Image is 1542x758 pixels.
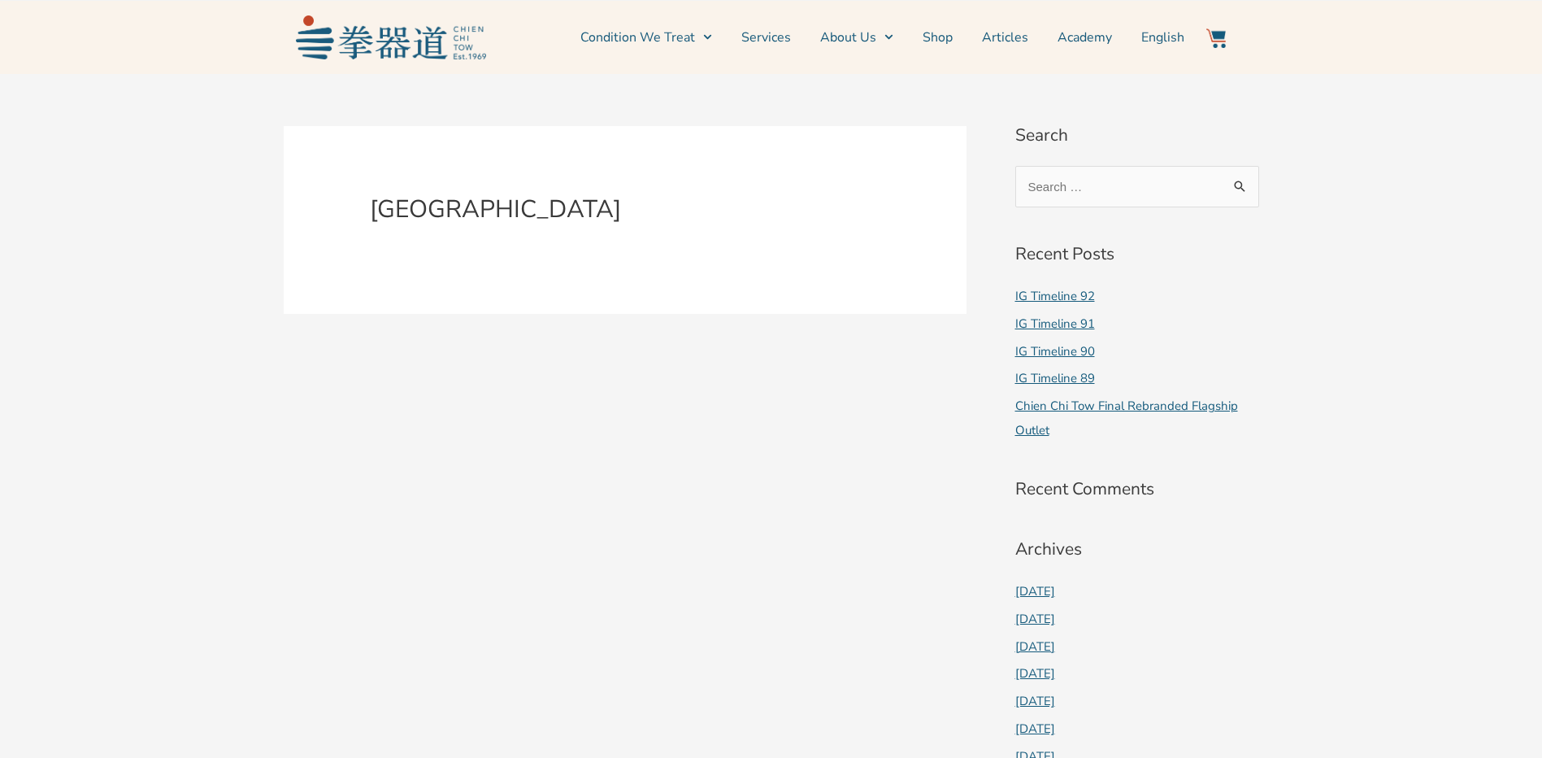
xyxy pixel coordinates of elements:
[741,17,791,58] a: Services
[1015,665,1055,682] a: [DATE]
[1015,721,1055,737] a: [DATE]
[1015,288,1095,304] a: IG Timeline 92
[1015,693,1055,709] a: [DATE]
[1015,343,1095,359] a: IG Timeline 90
[1206,28,1226,48] img: Website Icon-03
[982,17,1028,58] a: Articles
[820,17,893,58] a: About Us
[1015,611,1055,627] a: [DATE]
[1015,638,1055,655] a: [DATE]
[494,17,1185,58] nav: Menu
[1141,17,1184,58] a: English
[1015,398,1238,438] a: Chien Chi Tow Final Rebranded Flagship Outlet
[370,195,880,224] h1: [GEOGRAPHIC_DATA]
[1015,537,1259,563] h2: Archives
[1015,284,1259,442] nav: Recent Posts
[1141,28,1184,47] span: English
[1015,583,1055,599] a: [DATE]
[1015,123,1259,149] h2: Search
[1015,477,1259,503] h2: Recent Comments
[1058,17,1112,58] a: Academy
[1223,166,1259,199] input: Search
[1015,370,1095,386] a: IG Timeline 89
[1015,316,1095,332] a: IG Timeline 91
[1015,242,1259,268] h2: Recent Posts
[580,17,712,58] a: Condition We Treat
[923,17,953,58] a: Shop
